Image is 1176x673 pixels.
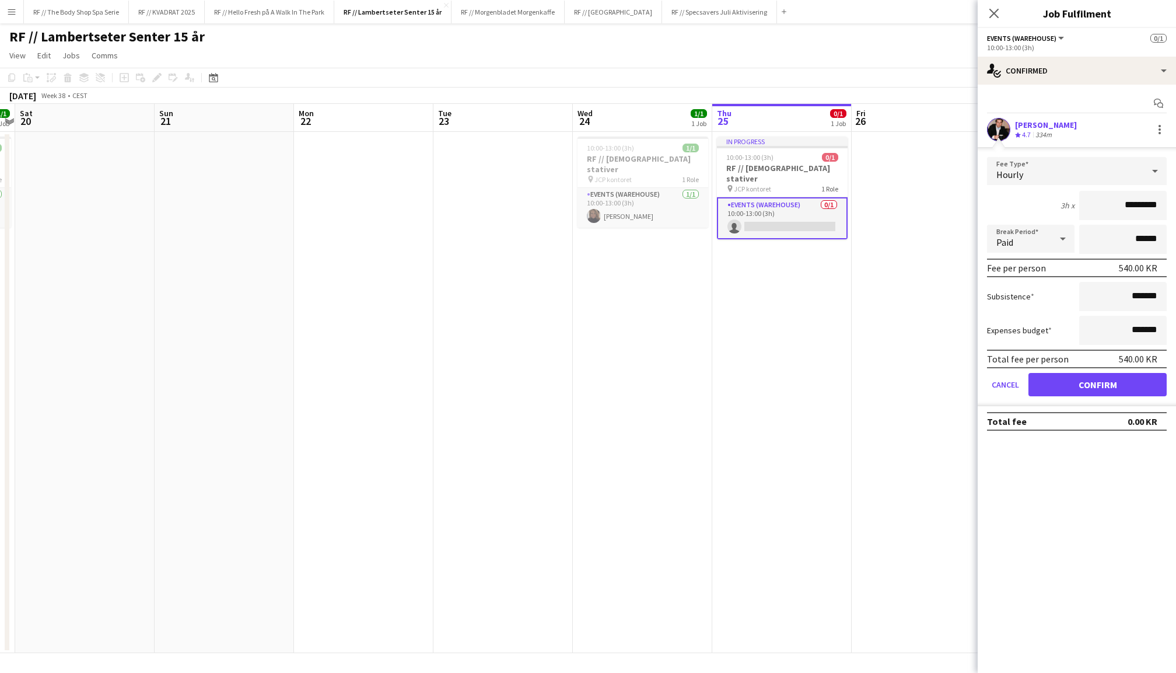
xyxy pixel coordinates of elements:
span: 21 [157,114,173,128]
span: 10:00-13:00 (3h) [726,153,773,162]
span: Mon [299,108,314,118]
div: In progress [717,137,848,146]
span: Jobs [62,50,80,61]
div: 10:00-13:00 (3h) [987,43,1167,52]
div: [PERSON_NAME] [1015,120,1077,130]
button: Cancel [987,373,1024,396]
div: 334m [1033,130,1054,140]
span: Tue [438,108,452,118]
button: RF // Hello Fresh på A Walk In The Park [205,1,334,23]
span: Sun [159,108,173,118]
span: 1 Role [682,175,699,184]
span: 1/1 [691,109,707,118]
div: 540.00 KR [1119,353,1157,365]
h3: RF // [DEMOGRAPHIC_DATA] stativer [577,154,708,175]
div: 1 Job [691,119,706,128]
a: Jobs [58,48,85,63]
span: 23 [436,114,452,128]
span: 10:00-13:00 (3h) [587,144,634,152]
div: Total fee [987,416,1027,427]
span: 20 [18,114,33,128]
span: 1/1 [682,144,699,152]
span: 0/1 [1150,34,1167,43]
label: Expenses budget [987,325,1052,336]
span: JCP kontoret [594,175,632,184]
h3: RF // [DEMOGRAPHIC_DATA] stativer [717,163,848,184]
div: Total fee per person [987,353,1069,365]
span: 4.7 [1022,130,1031,139]
div: 1 Job [831,119,846,128]
div: [DATE] [9,90,36,102]
button: RF // KVADRAT 2025 [129,1,205,23]
span: Edit [37,50,51,61]
button: RF // Specsavers Juli Aktivisering [662,1,777,23]
a: Comms [87,48,123,63]
span: 1 Role [821,184,838,193]
button: RF // Morgenbladet Morgenkaffe [452,1,565,23]
span: Sat [20,108,33,118]
h3: Job Fulfilment [978,6,1176,21]
a: View [5,48,30,63]
span: 25 [715,114,731,128]
span: View [9,50,26,61]
button: RF // Lambertseter Senter 15 år [334,1,452,23]
button: Confirm [1028,373,1167,396]
div: 3h x [1060,200,1074,211]
span: Week 38 [38,91,68,100]
span: 0/1 [830,109,846,118]
span: Thu [717,108,731,118]
span: JCP kontoret [734,184,771,193]
div: 0.00 KR [1128,416,1157,427]
span: 22 [297,114,314,128]
button: RF // [GEOGRAPHIC_DATA] [565,1,662,23]
app-card-role: Events (Warehouse)0/110:00-13:00 (3h) [717,197,848,239]
div: Confirmed [978,57,1176,85]
label: Subsistence [987,291,1034,302]
app-job-card: 10:00-13:00 (3h)1/1RF // [DEMOGRAPHIC_DATA] stativer JCP kontoret1 RoleEvents (Warehouse)1/110:00... [577,137,708,228]
button: Events (Warehouse) [987,34,1066,43]
span: 0/1 [822,153,838,162]
div: CEST [72,91,87,100]
span: 26 [855,114,866,128]
div: 540.00 KR [1119,262,1157,274]
span: Hourly [996,169,1023,180]
span: 24 [576,114,593,128]
app-job-card: In progress10:00-13:00 (3h)0/1RF // [DEMOGRAPHIC_DATA] stativer JCP kontoret1 RoleEvents (Warehou... [717,137,848,239]
app-card-role: Events (Warehouse)1/110:00-13:00 (3h)[PERSON_NAME] [577,188,708,228]
span: Comms [92,50,118,61]
span: Events (Warehouse) [987,34,1056,43]
div: Fee per person [987,262,1046,274]
h1: RF // Lambertseter Senter 15 år [9,28,205,46]
span: Paid [996,236,1013,248]
span: Wed [577,108,593,118]
span: Fri [856,108,866,118]
button: RF // The Body Shop Spa Serie [24,1,129,23]
a: Edit [33,48,55,63]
